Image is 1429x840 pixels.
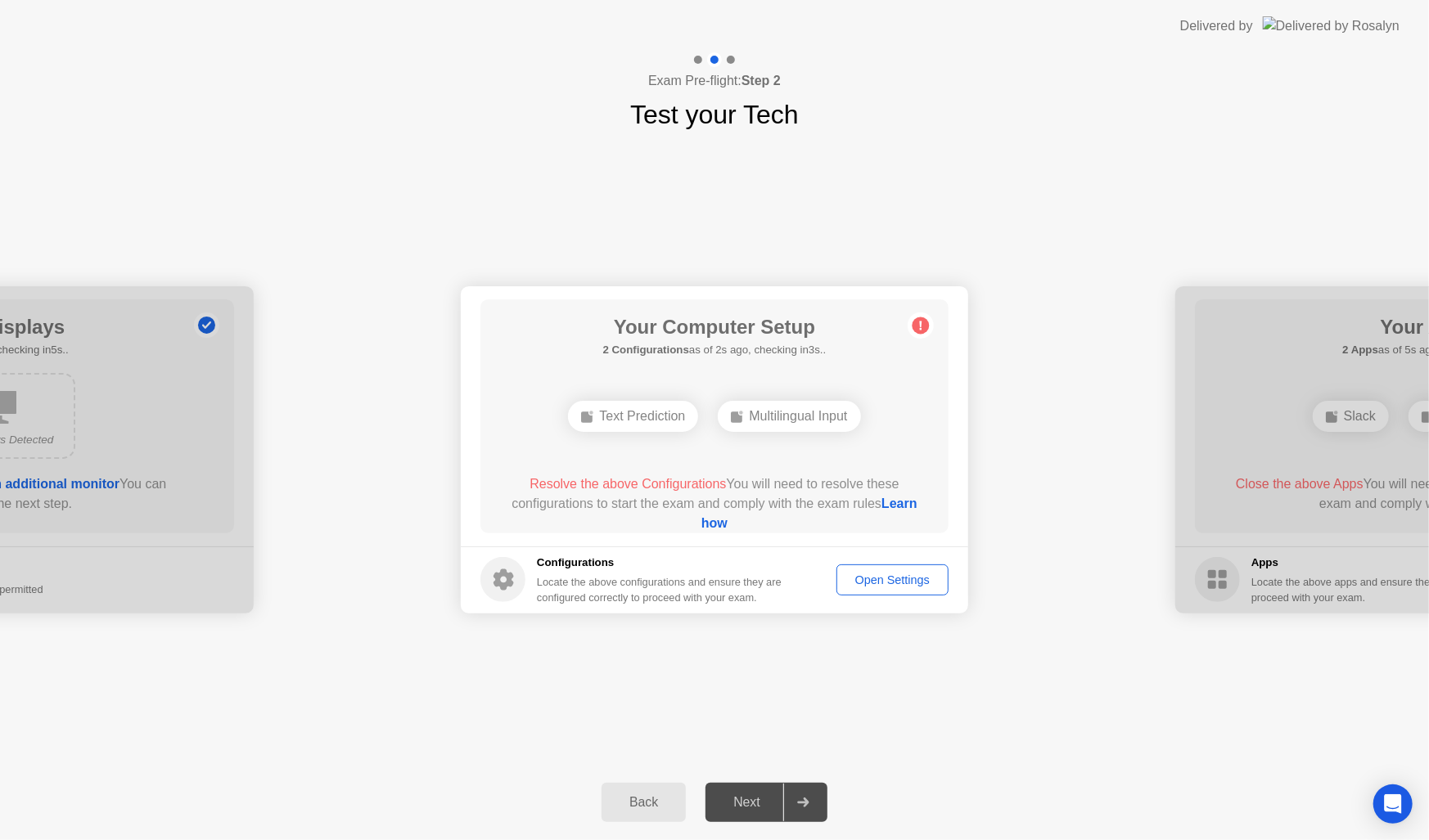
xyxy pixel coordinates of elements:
button: Next [705,783,827,822]
h1: Your Computer Setup [603,312,827,342]
h4: Exam Pre-flight: [648,71,781,91]
div: Locate the above configurations and ensure they are configured correctly to proceed with your exam. [537,574,785,605]
img: Delivered by Rosalyn [1263,16,1400,35]
div: You will need to resolve these configurations to start the exam and comply with the exam rules [504,474,926,533]
button: Open Settings [836,564,949,595]
h5: as of 2s ago, checking in3s.. [603,342,827,358]
div: Open Settings [842,573,943,586]
h1: Test your Tech [630,95,799,134]
b: 2 Configurations [603,344,689,356]
h5: Configurations [537,555,785,571]
div: Text Prediction [568,401,698,432]
div: Back [606,795,681,810]
button: Back [602,783,686,822]
div: Multilingual Input [718,401,860,432]
div: Open Intercom Messenger [1373,784,1413,824]
div: Delivered by [1180,16,1253,36]
div: Next [710,795,783,810]
b: Step 2 [742,74,781,88]
span: Resolve the above Configurations [530,477,726,491]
